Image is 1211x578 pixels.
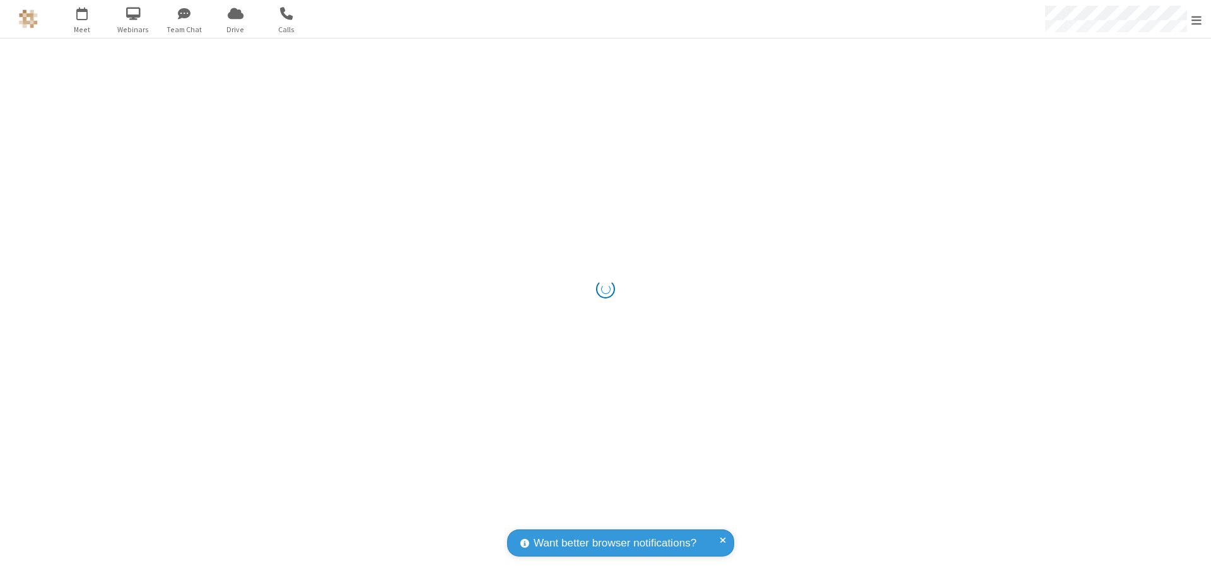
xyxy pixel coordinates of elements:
[19,9,38,28] img: QA Selenium DO NOT DELETE OR CHANGE
[161,24,208,35] span: Team Chat
[59,24,106,35] span: Meet
[263,24,310,35] span: Calls
[534,535,696,551] span: Want better browser notifications?
[212,24,259,35] span: Drive
[110,24,157,35] span: Webinars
